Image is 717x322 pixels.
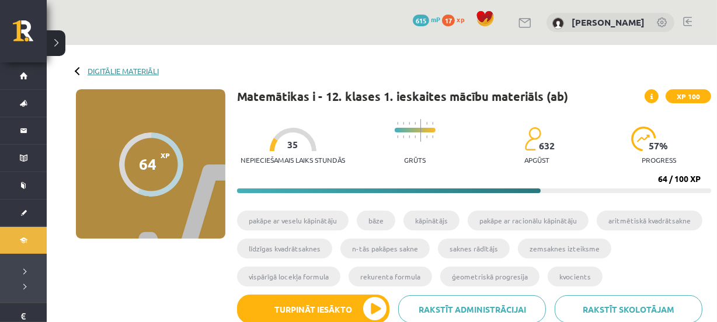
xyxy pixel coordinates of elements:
[404,156,426,164] p: Grūts
[357,211,395,230] li: bāze
[349,267,432,286] li: rekurenta formula
[432,135,433,138] img: icon-short-line-57e1e144782c952c97e751825c79c345078a6d821885a25fce030b3d8c18986b.svg
[597,211,702,230] li: aritmētiskā kvadrātsakne
[649,141,669,151] span: 57 %
[409,122,410,125] img: icon-short-line-57e1e144782c952c97e751825c79c345078a6d821885a25fce030b3d8c18986b.svg
[413,15,440,24] a: 615 mP
[524,127,541,151] img: students-c634bb4e5e11cddfef0936a35e636f08e4e9abd3cc4e673bd6f9a4125e45ecb1.svg
[237,211,349,230] li: pakāpe ar veselu kāpinātāju
[237,239,332,258] li: līdzīgas kvadrātsaknes
[642,156,676,164] p: progress
[403,211,460,230] li: kāpinātājs
[440,267,540,286] li: ģeometriskā progresija
[431,15,440,24] span: mP
[13,20,47,50] a: Rīgas 1. Tālmācības vidusskola
[409,135,410,138] img: icon-short-line-57e1e144782c952c97e751825c79c345078a6d821885a25fce030b3d8c18986b.svg
[442,15,455,26] span: 17
[413,15,429,26] span: 615
[438,239,510,258] li: saknes rādītājs
[420,119,422,142] img: icon-long-line-d9ea69661e0d244f92f715978eff75569469978d946b2353a9bb055b3ed8787d.svg
[161,151,170,159] span: XP
[572,16,645,28] a: [PERSON_NAME]
[340,239,430,258] li: n-tās pakāpes sakne
[403,135,404,138] img: icon-short-line-57e1e144782c952c97e751825c79c345078a6d821885a25fce030b3d8c18986b.svg
[552,17,564,29] img: Jānis Tuls
[403,122,404,125] img: icon-short-line-57e1e144782c952c97e751825c79c345078a6d821885a25fce030b3d8c18986b.svg
[415,122,416,125] img: icon-short-line-57e1e144782c952c97e751825c79c345078a6d821885a25fce030b3d8c18986b.svg
[397,122,398,125] img: icon-short-line-57e1e144782c952c97e751825c79c345078a6d821885a25fce030b3d8c18986b.svg
[468,211,589,230] li: pakāpe ar racionālu kāpinātāju
[426,122,427,125] img: icon-short-line-57e1e144782c952c97e751825c79c345078a6d821885a25fce030b3d8c18986b.svg
[518,239,611,258] li: zemsaknes izteiksme
[88,66,159,75] a: Digitālie materiāli
[237,267,340,286] li: vispārīgā locekļa formula
[442,15,470,24] a: 17 xp
[457,15,464,24] span: xp
[415,135,416,138] img: icon-short-line-57e1e144782c952c97e751825c79c345078a6d821885a25fce030b3d8c18986b.svg
[548,267,603,286] li: kvocients
[426,135,427,138] img: icon-short-line-57e1e144782c952c97e751825c79c345078a6d821885a25fce030b3d8c18986b.svg
[237,89,568,103] h1: Matemātikas i - 12. klases 1. ieskaites mācību materiāls (ab)
[140,155,157,173] div: 64
[241,156,345,164] p: Nepieciešamais laiks stundās
[666,89,711,103] span: XP 100
[432,122,433,125] img: icon-short-line-57e1e144782c952c97e751825c79c345078a6d821885a25fce030b3d8c18986b.svg
[524,156,549,164] p: apgūst
[631,127,656,151] img: icon-progress-161ccf0a02000e728c5f80fcf4c31c7af3da0e1684b2b1d7c360e028c24a22f1.svg
[539,141,555,151] span: 632
[397,135,398,138] img: icon-short-line-57e1e144782c952c97e751825c79c345078a6d821885a25fce030b3d8c18986b.svg
[288,139,298,150] span: 35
